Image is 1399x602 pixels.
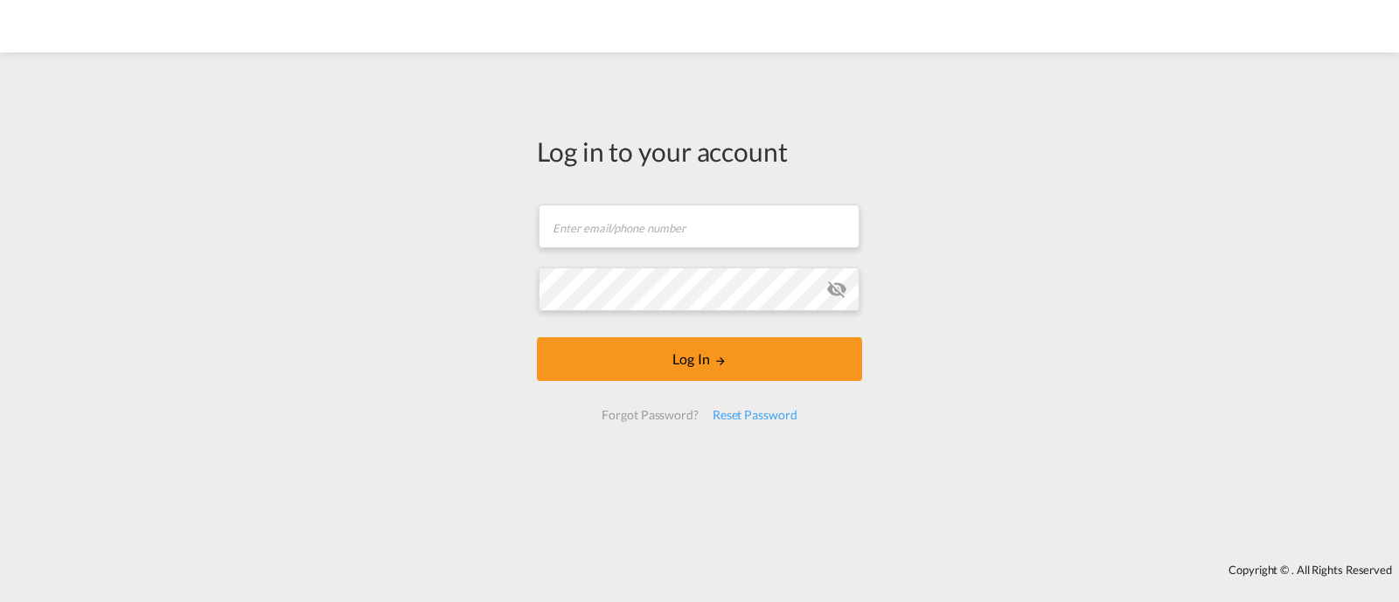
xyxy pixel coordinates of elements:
md-icon: icon-eye-off [826,279,847,300]
div: Forgot Password? [595,399,705,431]
div: Reset Password [706,399,804,431]
input: Enter email/phone number [539,204,860,248]
div: Log in to your account [537,133,862,170]
button: LOGIN [537,337,862,381]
